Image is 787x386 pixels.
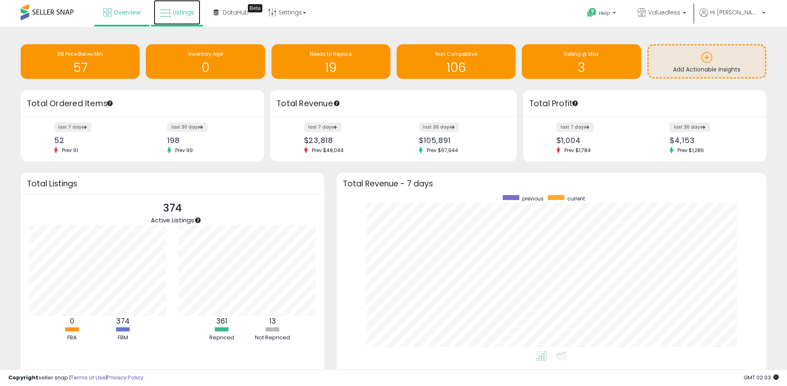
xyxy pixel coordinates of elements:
span: Valuedless [648,8,680,17]
span: Add Actionable Insights [673,65,740,74]
span: Prev: $1,784 [560,147,595,154]
div: FBA [48,334,97,342]
a: Selling @ Max 3 [522,44,641,79]
div: 198 [167,136,250,145]
b: 361 [216,316,227,326]
span: Listings [173,8,194,17]
h3: Total Revenue [276,98,511,110]
a: Needs to Reprice 19 [271,44,390,79]
span: previous [522,195,544,202]
h3: Total Listings [27,181,318,187]
span: DataHub [223,8,249,17]
h3: Total Ordered Items [27,98,258,110]
a: Inventory Age 0 [146,44,265,79]
div: FBM [98,334,148,342]
span: Overview [114,8,140,17]
a: Terms of Use [71,374,106,381]
i: Get Help [587,7,597,18]
div: seller snap | | [8,374,143,382]
span: Non Competitive [435,50,477,57]
span: current [567,195,585,202]
label: last 7 days [304,122,341,132]
p: 374 [151,200,194,216]
span: 2025-09-12 02:03 GMT [744,374,779,381]
b: 374 [116,316,130,326]
span: Inventory Age [188,50,223,57]
h1: 106 [401,61,511,74]
a: Add Actionable Insights [649,45,765,77]
span: Selling @ Max [564,50,599,57]
h1: 0 [150,61,261,74]
div: $4,153 [670,136,752,145]
div: Tooltip anchor [106,100,114,107]
h3: Total Revenue - 7 days [343,181,760,187]
span: Prev: $1,286 [673,147,708,154]
span: BB Price Below Min [57,50,103,57]
div: Tooltip anchor [194,217,202,224]
div: 52 [54,136,136,145]
span: Prev: $67,944 [423,147,462,154]
div: $23,818 [304,136,388,145]
span: Help [599,10,610,17]
span: Needs to Reprice [310,50,352,57]
a: BB Price Below Min 57 [21,44,140,79]
label: last 30 days [670,122,710,132]
strong: Copyright [8,374,38,381]
div: Tooltip anchor [571,100,579,107]
label: last 7 days [54,122,91,132]
span: Prev: 91 [58,147,82,154]
h1: 57 [25,61,136,74]
label: last 7 days [556,122,594,132]
a: Privacy Policy [107,374,143,381]
div: $105,891 [419,136,502,145]
label: last 30 days [419,122,459,132]
b: 0 [70,316,74,326]
h1: 19 [276,61,386,74]
div: Tooltip anchor [333,100,340,107]
div: $1,004 [556,136,639,145]
span: Hi [PERSON_NAME] [710,8,760,17]
span: Prev: 99 [171,147,197,154]
h1: 3 [526,61,637,74]
h3: Total Profit [529,98,760,110]
div: Tooltip anchor [248,4,262,12]
div: Repriced [197,334,247,342]
a: Hi [PERSON_NAME] [699,8,766,27]
a: Help [580,1,624,27]
span: Prev: $48,044 [308,147,348,154]
div: Not Repriced [248,334,297,342]
b: 13 [269,316,276,326]
a: Non Competitive 106 [397,44,516,79]
label: last 30 days [167,122,207,132]
span: Active Listings [151,216,194,224]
